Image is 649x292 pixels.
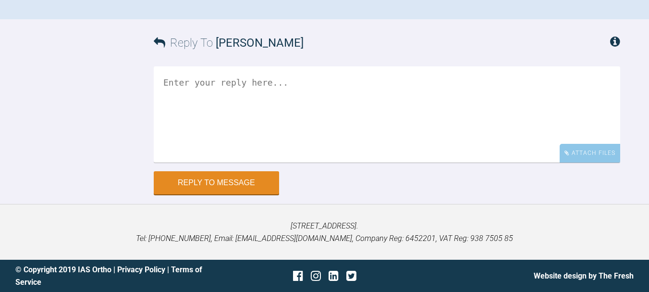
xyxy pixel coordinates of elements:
[117,265,165,274] a: Privacy Policy
[534,271,634,280] a: Website design by The Fresh
[15,220,634,244] p: [STREET_ADDRESS]. Tel: [PHONE_NUMBER], Email: [EMAIL_ADDRESS][DOMAIN_NAME], Company Reg: 6452201,...
[15,265,202,287] a: Terms of Service
[216,36,304,50] span: [PERSON_NAME]
[154,34,304,52] h3: Reply To
[154,171,279,194] button: Reply to Message
[560,144,620,163] div: Attach Files
[15,264,221,288] div: © Copyright 2019 IAS Ortho | |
